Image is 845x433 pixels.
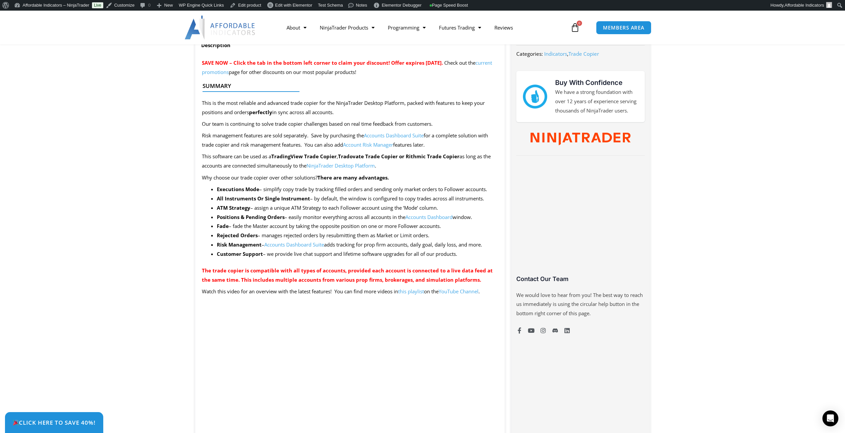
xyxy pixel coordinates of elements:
[603,25,644,30] span: MEMBERS AREA
[516,275,644,283] h3: Contact Our Team
[249,109,272,115] strong: perfectly
[202,119,498,129] p: Our team is continuing to solve trade copier challenges based on real time feedback from customers.
[217,240,498,250] li: – adds tracking for prop firm accounts, daily goal, daily loss, and more.
[280,20,313,35] a: About
[516,164,644,280] iframe: Customer reviews powered by Trustpilot
[280,20,569,35] nav: Menu
[13,420,19,425] img: 🎉
[488,20,520,35] a: Reviews
[313,20,381,35] a: NinjaTrader Products
[202,173,498,182] p: Why choose our trade copier over other solutions?
[264,241,324,248] a: Accounts Dashboard Suite
[5,412,103,433] a: 🎉Click Here to save 40%!
[202,131,498,150] p: Risk management features are sold separately. Save by purchasing the for a complete solution with...
[544,50,567,57] a: Indicators
[398,288,424,295] a: this playlist
[202,58,498,77] p: Check out the page for other discounts on our most popular products!
[217,250,498,259] li: – we provide live chat support and lifetime software upgrades for all of our products.
[217,203,498,213] li: – assign a unique ATM Strategy to each Follower account using the ‘Mode’ column.
[555,78,638,88] h3: Buy With Confidence
[217,222,498,231] li: – fade the Master account by taking the opposite position on one or more Follower accounts.
[217,185,498,194] li: – simplify copy trade by tracking filled orders and sending only market orders to Follower accounts.
[432,20,488,35] a: Futures Trading
[822,410,838,426] div: Open Intercom Messenger
[217,241,262,248] b: Risk Management
[785,3,824,8] span: Affordable Indicators
[596,21,651,35] a: MEMBERS AREA
[217,231,498,240] li: – manages rejected orders by resubmitting them as Market or Limit orders.
[531,133,631,145] img: NinjaTrader Wordmark color RGB | Affordable Indicators – NinjaTrader
[271,153,337,160] strong: TradingView Trade Copier
[523,85,547,108] img: mark thumbs good 43913 | Affordable Indicators – NinjaTrader
[13,420,96,425] span: Click Here to save 40%!
[338,153,460,160] strong: Tradovate Trade Copier or Rithmic Trade Copier
[217,232,258,239] b: Rejected Orders
[203,83,492,89] h4: Summary
[202,267,493,283] span: The trade copier is compatible with all types of accounts, provided each account is connected to ...
[516,291,644,319] p: We would love to hear from you! The best way to reach us immediately is using the circular help b...
[217,186,259,192] strong: Executions Mode
[364,132,424,139] a: Accounts Dashboard Suite
[217,214,285,220] strong: Positions & Pending Orders
[202,152,498,171] p: This software can be used as a , as long as the accounts are connected simultaneously to the .
[568,50,599,57] a: Trade Copier
[195,39,236,52] a: Description
[185,16,256,39] img: LogoAI | Affordable Indicators – NinjaTrader
[202,99,498,117] p: This is the most reliable and advanced trade copier for the NinjaTrader Desktop Platform, packed ...
[544,50,599,57] span: ,
[317,174,389,181] strong: There are many advantages.
[217,194,498,203] li: – by default, the window is configured to copy trades across all instruments.
[577,21,582,26] span: 0
[217,195,310,202] strong: All Instruments Or Single Instrument
[381,20,432,35] a: Programming
[202,287,498,296] p: Watch this video for an overview with the latest features! You can find more videos in on the .
[217,223,229,229] strong: Fade
[217,204,250,211] b: ATM Strategy
[555,88,638,115] p: We have a strong foundation with over 12 years of experience serving thousands of NinjaTrader users.
[202,59,443,66] span: SAVE NOW – Click the tab in the bottom left corner to claim your discount! Offer expires [DATE].
[275,3,312,8] span: Edit with Elementor
[306,162,375,169] a: NinjaTrader Desktop Platform
[217,251,263,257] strong: Customer Support
[439,288,478,295] a: YouTube Channel
[560,18,590,37] a: 0
[343,141,393,148] a: Account Risk Manager
[217,213,498,222] li: – easily monitor everything across all accounts in the window.
[405,214,453,220] a: Accounts Dashboard
[92,2,103,8] a: Live
[516,50,543,57] span: Categories:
